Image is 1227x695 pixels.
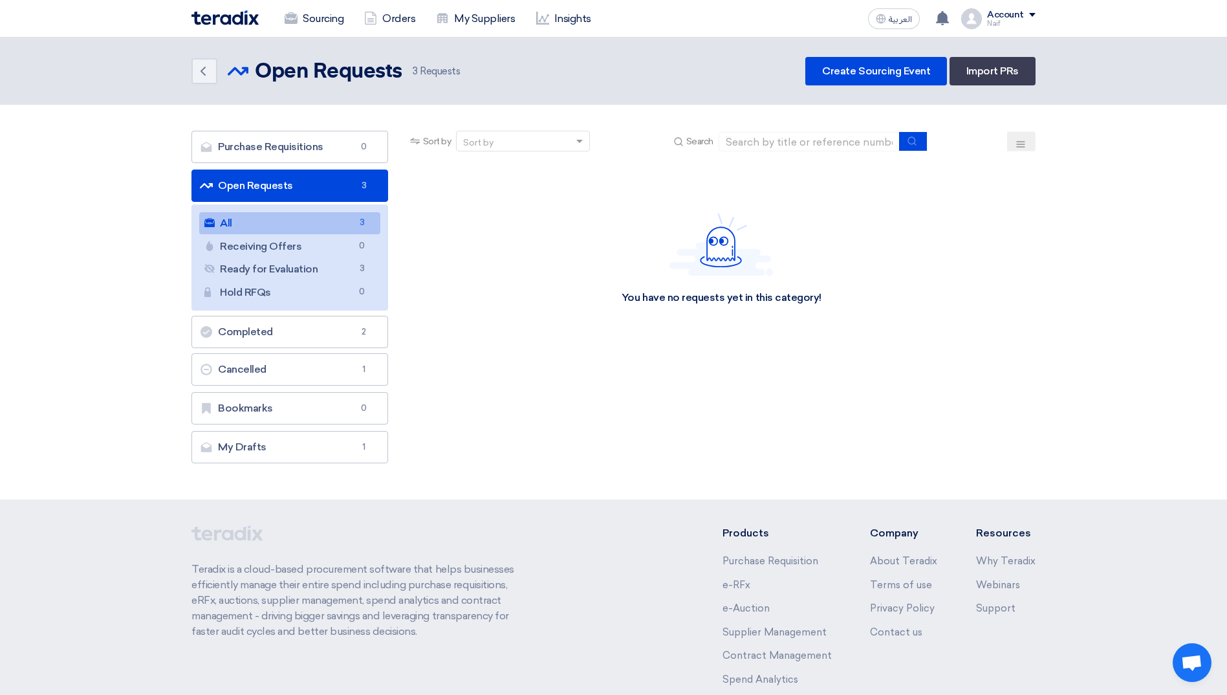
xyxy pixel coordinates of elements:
[722,626,827,638] a: Supplier Management
[950,57,1036,85] a: Import PRs
[686,135,713,148] span: Search
[976,602,1015,614] a: Support
[870,579,932,591] a: Terms of use
[526,5,602,33] a: Insights
[354,262,370,276] span: 3
[870,525,937,541] li: Company
[356,441,372,454] span: 1
[356,325,372,338] span: 2
[961,8,982,29] img: profile_test.png
[669,213,773,276] img: Hello
[191,353,388,386] a: Cancelled1
[722,555,818,567] a: Purchase Requisition
[191,10,259,25] img: Teradix logo
[722,525,832,541] li: Products
[463,136,494,149] div: Sort by
[199,281,380,303] a: Hold RFQs
[354,239,370,253] span: 0
[255,59,402,85] h2: Open Requests
[199,212,380,234] a: All
[354,285,370,299] span: 0
[191,170,388,202] a: Open Requests3
[356,179,372,192] span: 3
[199,236,380,258] a: Receiving Offers
[191,316,388,348] a: Completed2
[191,392,388,425] a: Bookmarks0
[354,5,426,33] a: Orders
[870,626,922,638] a: Contact us
[191,431,388,463] a: My Drafts1
[1173,643,1211,682] div: Open chat
[722,650,832,661] a: Contract Management
[622,291,821,305] div: You have no requests yet in this category!
[413,64,461,79] span: Requests
[356,402,372,415] span: 0
[191,131,388,163] a: Purchase Requisitions0
[356,140,372,153] span: 0
[413,65,418,77] span: 3
[987,20,1036,27] div: Naif
[722,579,750,591] a: e-RFx
[426,5,525,33] a: My Suppliers
[274,5,354,33] a: Sourcing
[199,258,380,280] a: Ready for Evaluation
[976,555,1036,567] a: Why Teradix
[870,555,937,567] a: About Teradix
[722,602,770,614] a: e-Auction
[354,216,370,230] span: 3
[191,562,529,639] p: Teradix is a cloud-based procurement software that helps businesses efficiently manage their enti...
[356,363,372,376] span: 1
[889,15,912,24] span: العربية
[976,525,1036,541] li: Resources
[719,132,900,151] input: Search by title or reference number
[722,674,798,685] a: Spend Analytics
[423,135,451,148] span: Sort by
[976,579,1020,591] a: Webinars
[987,10,1024,21] div: Account
[870,602,935,614] a: Privacy Policy
[805,57,947,85] a: Create Sourcing Event
[868,8,920,29] button: العربية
